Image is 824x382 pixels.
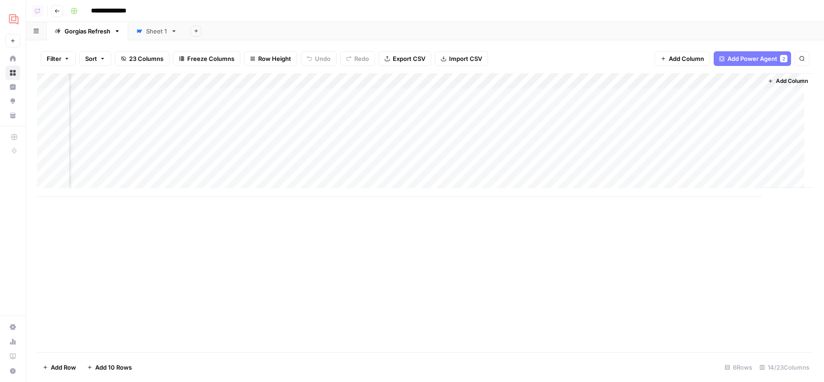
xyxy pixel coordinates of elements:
[85,54,97,63] span: Sort
[756,360,813,375] div: 14/23 Columns
[379,51,431,66] button: Export CSV
[669,54,704,63] span: Add Column
[340,51,375,66] button: Redo
[37,360,81,375] button: Add Row
[655,51,710,66] button: Add Column
[764,75,812,87] button: Add Column
[258,54,291,63] span: Row Height
[5,364,20,378] button: Help + Support
[5,11,22,27] img: Gorgias Logo
[5,65,20,80] a: Browse
[782,55,785,62] span: 2
[301,51,336,66] button: Undo
[173,51,240,66] button: Freeze Columns
[47,54,61,63] span: Filter
[435,51,488,66] button: Import CSV
[5,334,20,349] a: Usage
[129,54,163,63] span: 23 Columns
[776,77,808,85] span: Add Column
[47,22,128,40] a: Gorgias Refresh
[79,51,111,66] button: Sort
[354,54,369,63] span: Redo
[51,363,76,372] span: Add Row
[5,7,20,30] button: Workspace: Gorgias
[187,54,234,63] span: Freeze Columns
[315,54,331,63] span: Undo
[5,108,20,123] a: Your Data
[714,51,791,66] button: Add Power Agent2
[95,363,132,372] span: Add 10 Rows
[727,54,777,63] span: Add Power Agent
[5,80,20,94] a: Insights
[128,22,185,40] a: Sheet 1
[81,360,137,375] button: Add 10 Rows
[393,54,425,63] span: Export CSV
[449,54,482,63] span: Import CSV
[5,349,20,364] a: Learning Hub
[5,320,20,334] a: Settings
[780,55,787,62] div: 2
[115,51,169,66] button: 23 Columns
[41,51,76,66] button: Filter
[146,27,167,36] div: Sheet 1
[5,94,20,109] a: Opportunities
[5,51,20,66] a: Home
[721,360,756,375] div: 6 Rows
[65,27,110,36] div: Gorgias Refresh
[244,51,297,66] button: Row Height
